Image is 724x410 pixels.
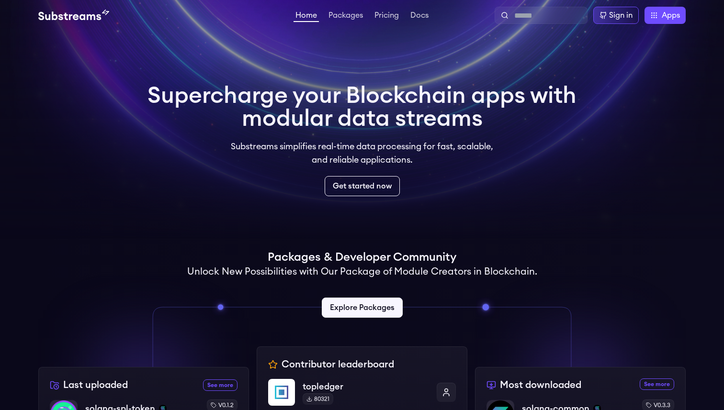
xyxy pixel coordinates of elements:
[327,11,365,21] a: Packages
[325,176,400,196] a: Get started now
[268,250,456,265] h1: Packages & Developer Community
[303,380,429,393] p: topledger
[593,7,639,24] a: Sign in
[373,11,401,21] a: Pricing
[224,140,500,166] p: Substreams simplifies real-time data processing for fast, scalable, and reliable applications.
[640,378,674,390] a: See more most downloaded packages
[38,10,109,21] img: Substream's logo
[294,11,319,22] a: Home
[408,11,430,21] a: Docs
[662,10,680,21] span: Apps
[303,393,333,405] div: 80321
[187,265,537,278] h2: Unlock New Possibilities with Our Package of Module Creators in Blockchain.
[268,379,295,406] img: topledger
[203,379,238,391] a: See more recently uploaded packages
[322,298,403,318] a: Explore Packages
[609,10,633,21] div: Sign in
[147,84,577,130] h1: Supercharge your Blockchain apps with modular data streams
